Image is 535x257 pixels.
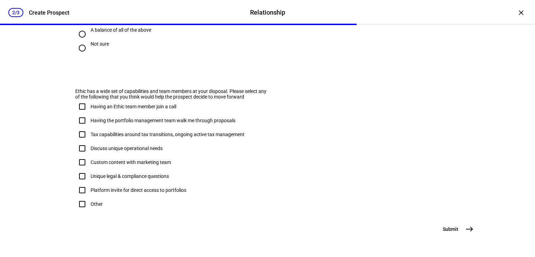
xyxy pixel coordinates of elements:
[91,146,163,151] div: Discuss unique operational needs
[75,88,266,100] span: Ethic has a wide set of capabilities and team members at your disposal. Please select any of the ...
[91,173,169,179] div: Unique legal & compliance questions
[91,104,176,109] div: Having an Ethic team member join a call
[91,41,109,47] div: Not sure
[91,187,186,193] div: Platform invite for direct access to portfolios
[8,8,23,17] div: 2/3
[91,201,103,207] div: Other
[515,7,527,18] div: ×
[91,118,235,123] div: Having the portfolio management team walk me through proposals
[443,226,458,233] span: Submit
[91,132,245,137] div: Tax capabilities around tax transitions, ongoing active tax management
[29,9,69,16] div: Create Prospect
[91,27,151,33] div: A balance of all of the above
[91,159,171,165] div: Custom content with marketing team
[439,222,476,236] button: Submit
[250,8,285,17] div: Relationship
[465,225,474,233] mat-icon: east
